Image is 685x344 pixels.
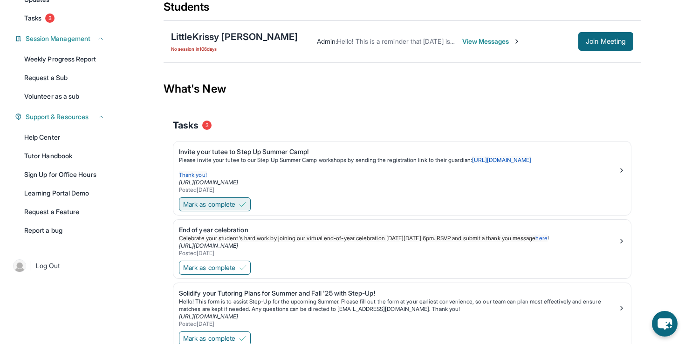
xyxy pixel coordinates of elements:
button: Mark as complete [179,197,251,211]
span: Support & Resources [26,112,89,121]
a: End of year celebrationCelebrate your student's hard work by joining our virtual end-of-year cele... [173,220,631,259]
p: ! [179,235,618,242]
button: Support & Resources [22,112,104,121]
span: 3 [45,13,55,23]
a: Report a bug [19,222,110,239]
span: Join Meeting [586,39,626,44]
span: 3 [202,121,212,130]
span: Mark as complete [183,334,235,343]
span: Session Management [26,34,90,43]
a: Request a Feature [19,203,110,220]
a: Learning Portal Demo [19,185,110,202]
a: Tasks3 [19,10,110,27]
a: Help Center [19,129,110,146]
span: No session in 106 days [171,45,298,53]
span: Mark as complete [183,200,235,209]
div: Invite your tutee to Step Up Summer Camp! [179,147,618,156]
div: Solidify your Tutoring Plans for Summer and Fall '25 with Step-Up! [179,289,618,298]
p: Hello! This form is to assist Step-Up for the upcoming Summer. Please fill out the form at your e... [179,298,618,313]
button: chat-button [652,311,678,337]
span: Log Out [36,261,60,270]
span: Tasks [24,13,41,23]
span: View Messages [462,37,521,46]
span: Mark as complete [183,263,235,272]
a: here [535,235,547,242]
a: [URL][DOMAIN_NAME] [179,242,238,249]
a: [URL][DOMAIN_NAME] [472,156,531,163]
img: Mark as complete [239,264,247,271]
p: Please invite your tutee to our Step Up Summer Camp workshops by sending the registration link to... [179,156,618,164]
a: Invite your tutee to Step Up Summer Camp!Please invite your tutee to our Step Up Summer Camp work... [173,142,631,196]
span: Tasks [173,119,199,132]
div: What's New [164,68,641,109]
a: Weekly Progress Report [19,51,110,67]
a: [URL][DOMAIN_NAME] [179,179,238,186]
div: Posted [DATE] [179,320,618,328]
span: Admin : [317,37,337,45]
span: | [30,260,32,271]
span: Thank you! [179,171,207,178]
a: |Log Out [9,256,110,276]
button: Mark as complete [179,261,251,275]
a: Solidify your Tutoring Plans for Summer and Fall '25 with Step-Up!Hello! This form is to assist S... [173,283,631,330]
div: LittleKrissy [PERSON_NAME] [171,30,298,43]
span: Celebrate your student's hard work by joining our virtual end-of-year celebration [DATE][DATE] 6p... [179,235,535,242]
button: Join Meeting [578,32,633,51]
img: Chevron-Right [513,38,521,45]
img: user-img [13,259,26,272]
a: Tutor Handbook [19,148,110,164]
div: Posted [DATE] [179,186,618,194]
a: Volunteer as a sub [19,88,110,105]
a: Request a Sub [19,69,110,86]
img: Mark as complete [239,335,247,342]
a: Sign Up for Office Hours [19,166,110,183]
img: Mark as complete [239,201,247,208]
a: [URL][DOMAIN_NAME] [179,313,238,320]
div: End of year celebration [179,225,618,235]
div: Posted [DATE] [179,250,618,257]
button: Session Management [22,34,104,43]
